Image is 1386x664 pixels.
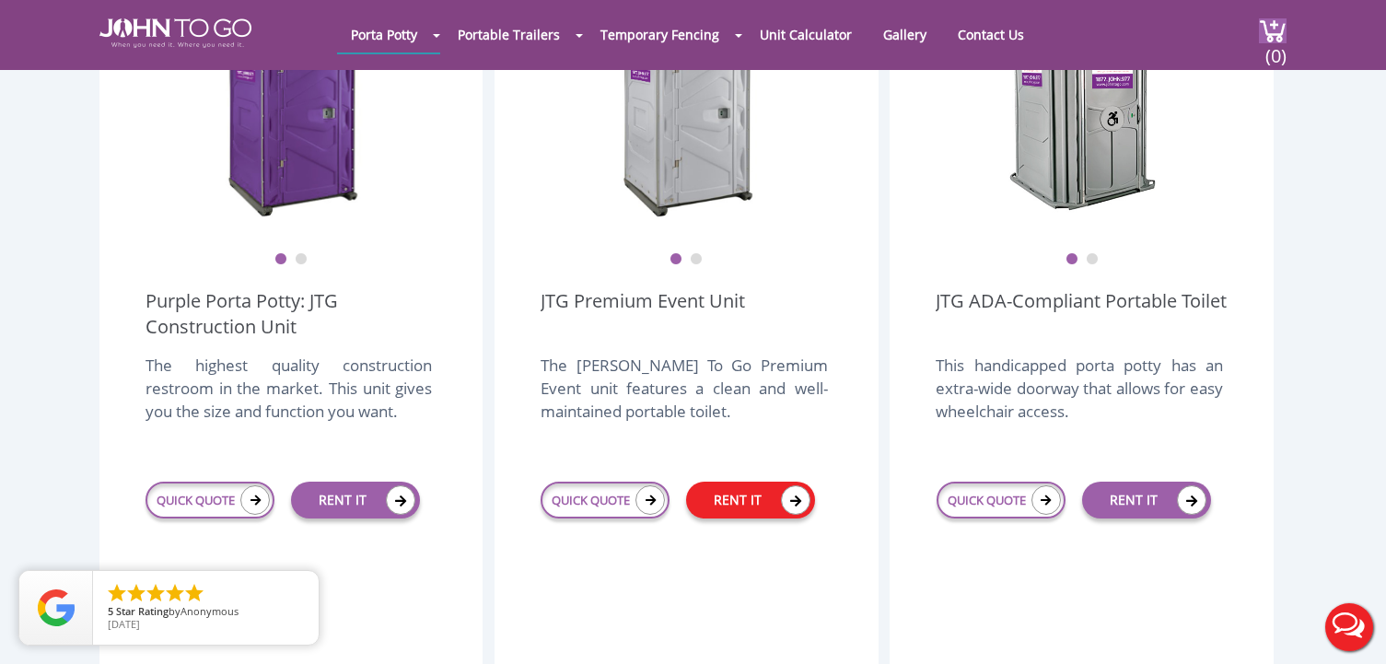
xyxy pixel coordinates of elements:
[295,253,308,266] button: 2 of 2
[1312,590,1386,664] button: Live Chat
[587,17,733,52] a: Temporary Fencing
[291,482,420,518] a: RENT IT
[936,354,1222,442] div: This handicapped porta potty has an extra-wide doorway that allows for easy wheelchair access.
[146,354,432,442] div: The highest quality construction restroom in the market. This unit gives you the size and functio...
[1259,18,1287,43] img: cart a
[690,253,703,266] button: 2 of 2
[183,582,205,604] li: 
[944,17,1038,52] a: Contact Us
[1082,482,1211,518] a: RENT IT
[108,606,304,619] span: by
[670,253,682,266] button: 1 of 2
[38,589,75,626] img: Review Rating
[116,604,169,618] span: Star Rating
[274,253,287,266] button: 1 of 2
[125,582,147,604] li: 
[146,482,274,518] a: QUICK QUOTE
[146,288,437,340] a: Purple Porta Potty: JTG Construction Unit
[936,288,1227,340] a: JTG ADA-Compliant Portable Toilet
[686,482,815,518] a: RENT IT
[869,17,940,52] a: Gallery
[1086,253,1099,266] button: 2 of 2
[746,17,866,52] a: Unit Calculator
[106,582,128,604] li: 
[181,604,239,618] span: Anonymous
[108,604,113,618] span: 5
[337,17,431,52] a: Porta Potty
[99,18,251,48] img: JOHN to go
[1264,29,1287,68] span: (0)
[541,482,670,518] a: QUICK QUOTE
[1066,253,1078,266] button: 1 of 2
[937,482,1066,518] a: QUICK QUOTE
[541,288,745,340] a: JTG Premium Event Unit
[108,617,140,631] span: [DATE]
[145,582,167,604] li: 
[444,17,574,52] a: Portable Trailers
[164,582,186,604] li: 
[541,354,827,442] div: The [PERSON_NAME] To Go Premium Event unit features a clean and well-maintained portable toilet.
